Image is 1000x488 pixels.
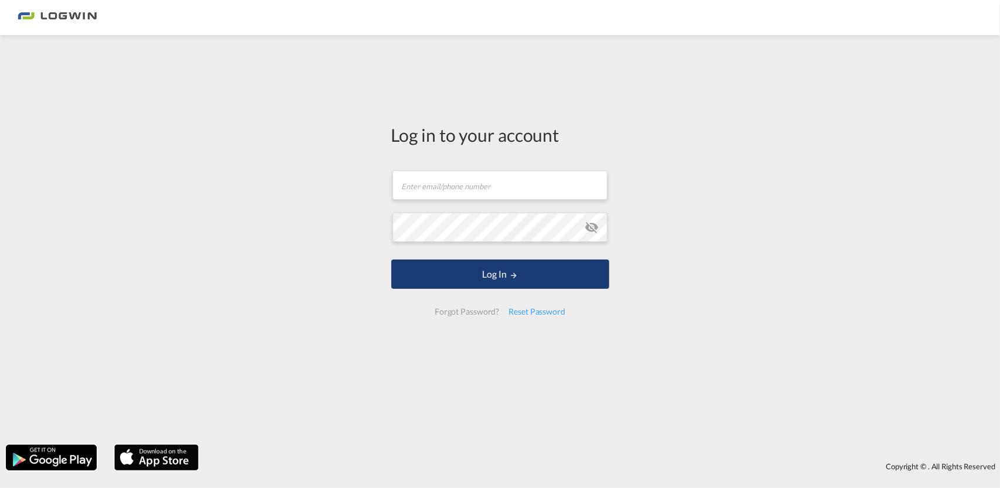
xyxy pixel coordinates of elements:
[393,170,607,200] input: Enter email/phone number
[391,122,609,147] div: Log in to your account
[430,301,504,322] div: Forgot Password?
[504,301,570,322] div: Reset Password
[5,443,98,472] img: google.png
[113,443,200,472] img: apple.png
[391,260,609,289] button: LOGIN
[204,456,1000,476] div: Copyright © . All Rights Reserved
[18,5,97,31] img: 2761ae10d95411efa20a1f5e0282d2d7.png
[585,220,599,234] md-icon: icon-eye-off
